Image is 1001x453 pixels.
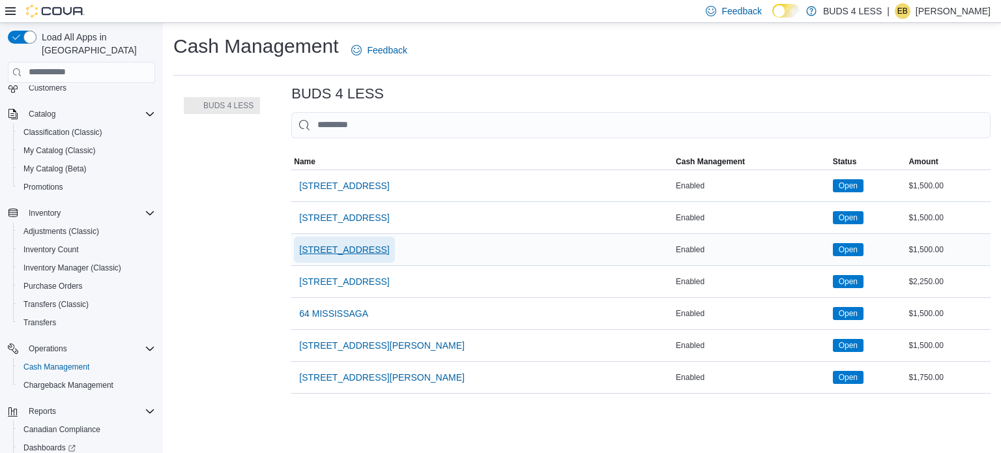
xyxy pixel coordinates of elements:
button: Catalog [3,105,160,123]
span: Open [833,275,863,288]
button: Reports [23,403,61,419]
span: Operations [23,341,155,357]
div: $1,500.00 [906,178,991,194]
span: Open [839,212,858,224]
span: My Catalog (Beta) [18,161,155,177]
span: Chargeback Management [23,380,113,390]
button: Amount [906,154,991,169]
div: $1,500.00 [906,306,991,321]
span: Cash Management [23,362,89,372]
span: Inventory [29,208,61,218]
span: [STREET_ADDRESS] [299,275,389,288]
span: [STREET_ADDRESS] [299,211,389,224]
span: Canadian Compliance [18,422,155,437]
a: Inventory Manager (Classic) [18,260,126,276]
span: Promotions [18,179,155,195]
span: EB [897,3,908,19]
button: Customers [3,78,160,97]
span: Open [833,371,863,384]
h1: Cash Management [173,33,338,59]
a: My Catalog (Beta) [18,161,92,177]
a: Customers [23,80,72,96]
span: Inventory [23,205,155,221]
a: Classification (Classic) [18,124,108,140]
button: Name [291,154,673,169]
span: Customers [29,83,66,93]
button: Inventory [3,204,160,222]
span: Status [833,156,857,167]
button: Inventory Count [13,241,160,259]
button: Adjustments (Classic) [13,222,160,241]
button: Classification (Classic) [13,123,160,141]
span: Open [839,180,858,192]
p: BUDS 4 LESS [823,3,882,19]
span: Name [294,156,315,167]
span: My Catalog (Classic) [18,143,155,158]
span: Inventory Count [18,242,155,257]
input: This is a search bar. As you type, the results lower in the page will automatically filter. [291,112,991,138]
button: Chargeback Management [13,376,160,394]
span: Customers [23,80,155,96]
span: Amount [908,156,938,167]
button: My Catalog (Beta) [13,160,160,178]
span: Purchase Orders [18,278,155,294]
a: Promotions [18,179,68,195]
button: [STREET_ADDRESS] [294,205,394,231]
span: Classification (Classic) [23,127,102,138]
span: Inventory Count [23,244,79,255]
button: Cash Management [673,154,830,169]
span: Adjustments (Classic) [23,226,99,237]
span: Catalog [29,109,55,119]
div: $2,250.00 [906,274,991,289]
h3: BUDS 4 LESS [291,86,384,102]
span: [STREET_ADDRESS][PERSON_NAME] [299,339,465,352]
button: Promotions [13,178,160,196]
span: My Catalog (Classic) [23,145,96,156]
button: Operations [23,341,72,357]
button: Cash Management [13,358,160,376]
span: My Catalog (Beta) [23,164,87,174]
span: Open [839,276,858,287]
span: Reports [29,406,56,416]
a: Cash Management [18,359,94,375]
a: Feedback [346,37,412,63]
span: Adjustments (Classic) [18,224,155,239]
button: My Catalog (Classic) [13,141,160,160]
span: Open [833,211,863,224]
span: Open [839,340,858,351]
a: My Catalog (Classic) [18,143,101,158]
button: Catalog [23,106,61,122]
button: [STREET_ADDRESS] [294,269,394,295]
p: [PERSON_NAME] [916,3,991,19]
span: 64 MISSISSAGA [299,307,368,320]
span: Catalog [23,106,155,122]
span: [STREET_ADDRESS] [299,179,389,192]
div: $1,500.00 [906,242,991,257]
span: Open [839,308,858,319]
span: Open [839,244,858,256]
div: Enabled [673,178,830,194]
span: Open [833,179,863,192]
span: Open [833,307,863,320]
span: [STREET_ADDRESS][PERSON_NAME] [299,371,465,384]
div: Elisabeth Brown [895,3,910,19]
span: Reports [23,403,155,419]
span: Open [833,339,863,352]
div: Enabled [673,274,830,289]
span: Cash Management [676,156,745,167]
span: Classification (Classic) [18,124,155,140]
div: Enabled [673,338,830,353]
span: Transfers [23,317,56,328]
span: Cash Management [18,359,155,375]
button: Canadian Compliance [13,420,160,439]
button: [STREET_ADDRESS] [294,173,394,199]
button: [STREET_ADDRESS][PERSON_NAME] [294,364,470,390]
span: Canadian Compliance [23,424,100,435]
div: $1,750.00 [906,370,991,385]
span: Chargeback Management [18,377,155,393]
span: Inventory Manager (Classic) [23,263,121,273]
div: Enabled [673,242,830,257]
span: [STREET_ADDRESS] [299,243,389,256]
span: Open [833,243,863,256]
